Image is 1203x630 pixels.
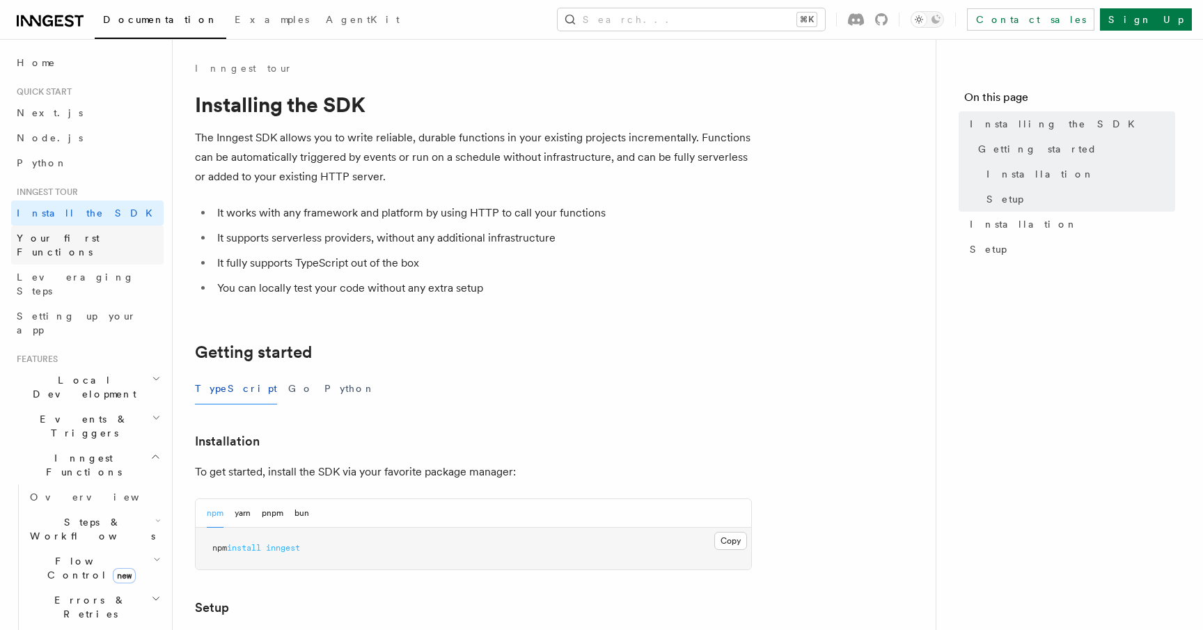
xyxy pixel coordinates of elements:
[981,187,1175,212] a: Setup
[113,568,136,583] span: new
[195,598,229,617] a: Setup
[970,217,1078,231] span: Installation
[212,543,227,553] span: npm
[294,499,309,528] button: bun
[17,107,83,118] span: Next.js
[11,446,164,485] button: Inngest Functions
[11,187,78,198] span: Inngest tour
[11,265,164,304] a: Leveraging Steps
[558,8,825,31] button: Search...⌘K
[195,61,292,75] a: Inngest tour
[24,554,153,582] span: Flow Control
[11,373,152,401] span: Local Development
[11,86,72,97] span: Quick start
[24,588,164,627] button: Errors & Retries
[30,491,173,503] span: Overview
[326,14,400,25] span: AgentKit
[266,543,300,553] span: inngest
[11,125,164,150] a: Node.js
[227,543,261,553] span: install
[17,56,56,70] span: Home
[17,157,68,168] span: Python
[11,100,164,125] a: Next.js
[964,111,1175,136] a: Installing the SDK
[11,368,164,407] button: Local Development
[195,92,752,117] h1: Installing the SDK
[288,373,313,404] button: Go
[964,212,1175,237] a: Installation
[11,451,150,479] span: Inngest Functions
[235,14,309,25] span: Examples
[262,499,283,528] button: pnpm
[973,136,1175,162] a: Getting started
[24,515,155,543] span: Steps & Workflows
[11,354,58,365] span: Features
[970,242,1007,256] span: Setup
[235,499,251,528] button: yarn
[11,50,164,75] a: Home
[213,228,752,248] li: It supports serverless providers, without any additional infrastructure
[195,462,752,482] p: To get started, install the SDK via your favorite package manager:
[195,432,260,451] a: Installation
[978,142,1097,156] span: Getting started
[207,499,223,528] button: npm
[24,510,164,549] button: Steps & Workflows
[11,150,164,175] a: Python
[11,407,164,446] button: Events & Triggers
[95,4,226,39] a: Documentation
[24,485,164,510] a: Overview
[911,11,944,28] button: Toggle dark mode
[195,342,312,362] a: Getting started
[17,207,161,219] span: Install the SDK
[195,128,752,187] p: The Inngest SDK allows you to write reliable, durable functions in your existing projects increme...
[986,167,1094,181] span: Installation
[17,233,100,258] span: Your first Functions
[226,4,317,38] a: Examples
[967,8,1094,31] a: Contact sales
[24,593,151,621] span: Errors & Retries
[17,132,83,143] span: Node.js
[17,310,136,336] span: Setting up your app
[981,162,1175,187] a: Installation
[964,89,1175,111] h4: On this page
[11,200,164,226] a: Install the SDK
[317,4,408,38] a: AgentKit
[11,304,164,342] a: Setting up your app
[213,278,752,298] li: You can locally test your code without any extra setup
[11,412,152,440] span: Events & Triggers
[103,14,218,25] span: Documentation
[24,549,164,588] button: Flow Controlnew
[213,203,752,223] li: It works with any framework and platform by using HTTP to call your functions
[324,373,375,404] button: Python
[11,226,164,265] a: Your first Functions
[797,13,817,26] kbd: ⌘K
[17,271,134,297] span: Leveraging Steps
[964,237,1175,262] a: Setup
[1100,8,1192,31] a: Sign Up
[714,532,747,550] button: Copy
[986,192,1023,206] span: Setup
[213,253,752,273] li: It fully supports TypeScript out of the box
[195,373,277,404] button: TypeScript
[970,117,1143,131] span: Installing the SDK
